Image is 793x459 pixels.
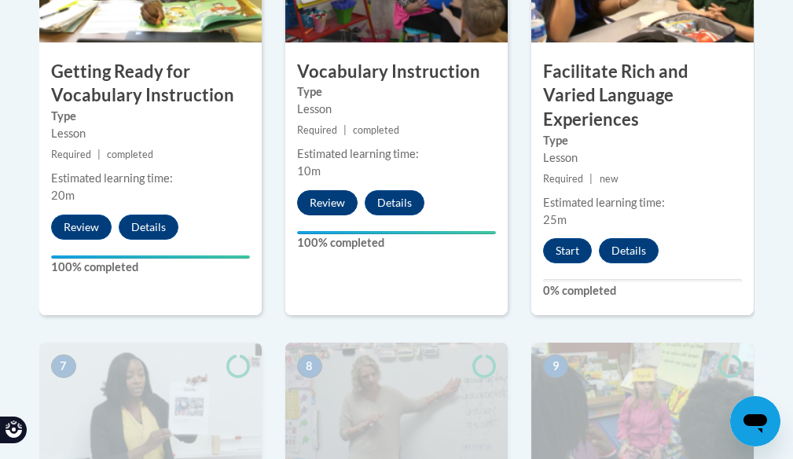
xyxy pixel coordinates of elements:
span: 20m [51,189,75,202]
div: Your progress [297,231,496,234]
button: Review [51,215,112,240]
label: 100% completed [51,259,250,276]
span: 10m [297,164,321,178]
button: Details [365,190,424,215]
button: Details [119,215,178,240]
div: Estimated learning time: [297,145,496,163]
span: 7 [51,354,76,378]
button: Start [543,238,592,263]
label: Type [51,108,250,125]
label: 100% completed [297,234,496,252]
span: Required [543,173,583,185]
iframe: Button to launch messaging window, conversation in progress [730,396,780,446]
span: 9 [543,354,568,378]
span: | [343,124,347,136]
h3: Facilitate Rich and Varied Language Experiences [531,60,754,132]
div: Lesson [543,149,742,167]
span: Required [51,149,91,160]
label: Type [543,132,742,149]
div: Estimated learning time: [543,194,742,211]
div: Lesson [297,101,496,118]
button: Details [599,238,659,263]
div: Lesson [51,125,250,142]
div: Your progress [51,255,250,259]
span: | [589,173,593,185]
h3: Getting Ready for Vocabulary Instruction [39,60,262,108]
span: completed [353,124,399,136]
button: Review [297,190,358,215]
span: 25m [543,213,567,226]
span: Required [297,124,337,136]
label: Type [297,83,496,101]
label: 0% completed [543,282,742,299]
span: new [600,173,619,185]
span: 8 [297,354,322,378]
div: Estimated learning time: [51,170,250,187]
span: completed [107,149,153,160]
h3: Vocabulary Instruction [285,60,508,84]
span: | [97,149,101,160]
